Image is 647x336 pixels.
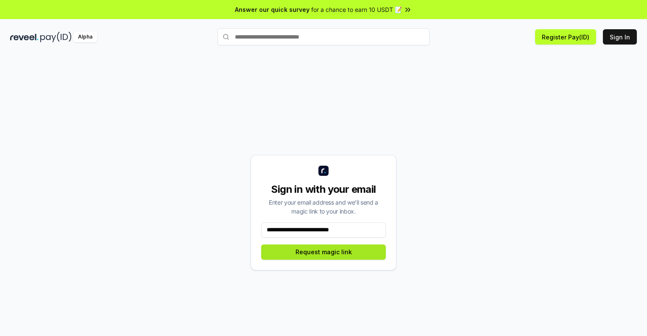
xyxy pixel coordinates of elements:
img: reveel_dark [10,32,39,42]
img: logo_small [318,166,329,176]
button: Request magic link [261,244,386,260]
button: Sign In [603,29,637,44]
span: for a chance to earn 10 USDT 📝 [311,5,402,14]
button: Register Pay(ID) [535,29,596,44]
div: Enter your email address and we’ll send a magic link to your inbox. [261,198,386,216]
div: Alpha [73,32,97,42]
span: Answer our quick survey [235,5,310,14]
div: Sign in with your email [261,183,386,196]
img: pay_id [40,32,72,42]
